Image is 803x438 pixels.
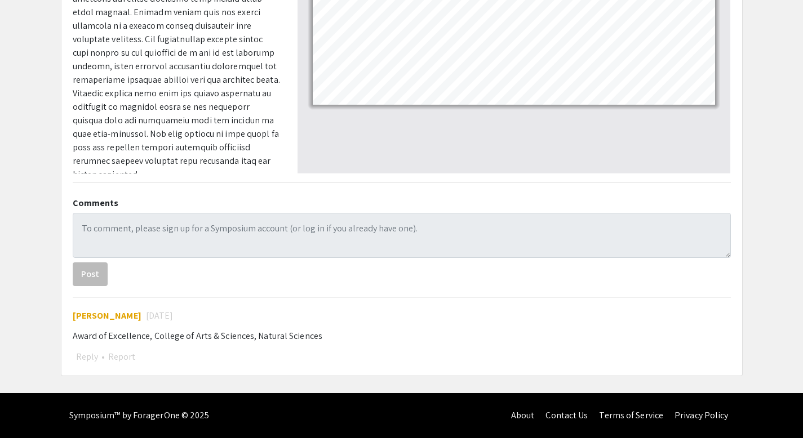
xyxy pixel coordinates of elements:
[545,409,588,421] a: Contact Us
[8,387,48,430] iframe: Chat
[73,262,108,286] button: Post
[73,310,141,321] span: [PERSON_NAME]
[73,350,101,364] button: Reply
[73,350,731,364] div: •
[73,329,731,343] div: Award of Excellence, College of Arts & Sciences, Natural Sciences
[73,198,731,208] h2: Comments
[146,309,174,323] span: [DATE]
[69,393,210,438] div: Symposium™ by ForagerOne © 2025
[599,409,663,421] a: Terms of Service
[511,409,535,421] a: About
[675,409,728,421] a: Privacy Policy
[105,350,139,364] button: Report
